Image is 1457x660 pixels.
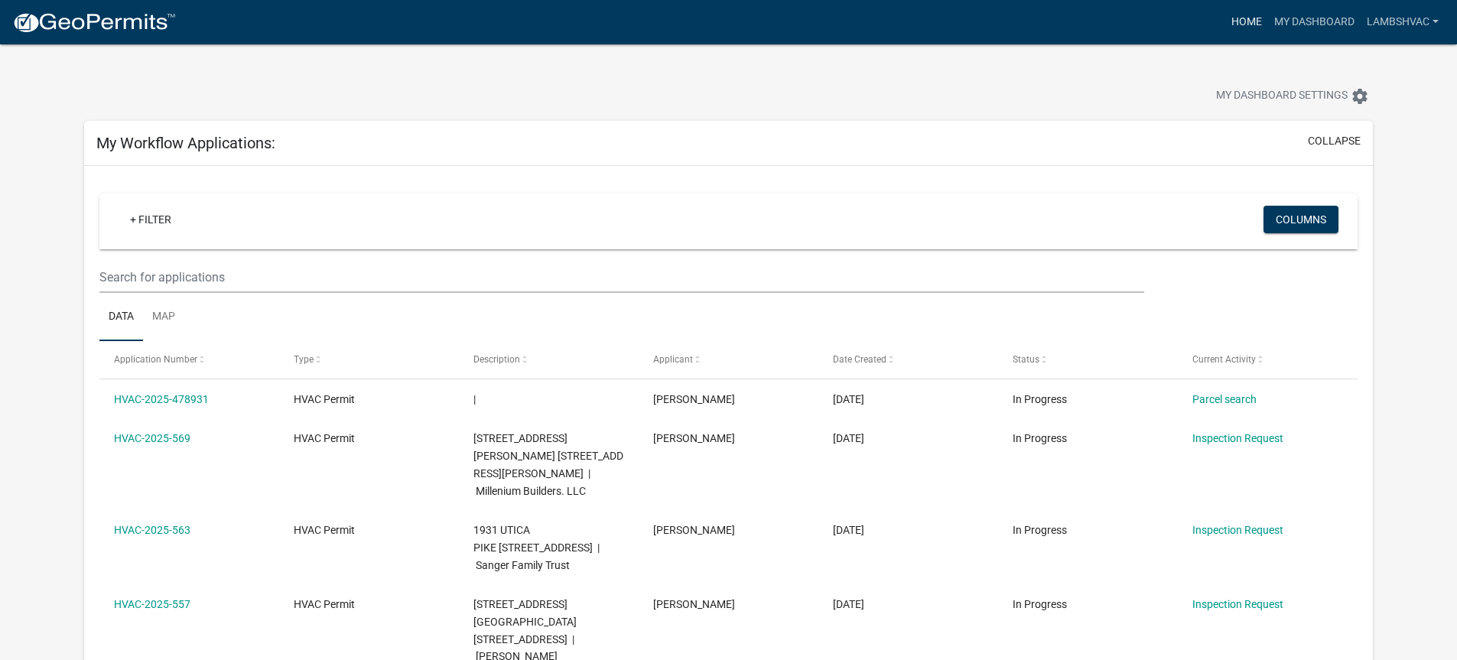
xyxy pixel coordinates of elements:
span: HVAC Permit [294,432,355,444]
a: Data [99,293,143,342]
datatable-header-cell: Type [279,341,459,378]
button: Columns [1263,206,1338,233]
span: Date Created [833,354,886,365]
span: 09/15/2025 [833,393,864,405]
span: 09/09/2025 [833,598,864,610]
i: settings [1351,87,1369,106]
a: Inspection Request [1192,524,1283,536]
span: Applicant [653,354,693,365]
span: In Progress [1013,432,1067,444]
span: 09/11/2025 [833,524,864,536]
span: 1931 UTICA PIKE 1931 Utica Pike | Sanger Family Trust [473,524,600,571]
input: Search for applications [99,262,1143,293]
span: 227 HOPKINS LANE 227 Hopkins Lane | Millenium Builders. LLC [473,432,623,496]
span: HVAC Permit [294,524,355,536]
span: Sara Lamb [653,432,735,444]
a: + Filter [118,206,184,233]
datatable-header-cell: Applicant [639,341,818,378]
span: Application Number [114,354,197,365]
span: HVAC Permit [294,598,355,610]
a: HVAC-2025-569 [114,432,190,444]
span: Description [473,354,520,365]
span: HVAC Permit [294,393,355,405]
datatable-header-cell: Date Created [818,341,998,378]
span: Sara Lamb [653,598,735,610]
a: Lambshvac [1361,8,1445,37]
span: 09/15/2025 [833,432,864,444]
span: In Progress [1013,393,1067,405]
span: Current Activity [1192,354,1256,365]
a: Inspection Request [1192,598,1283,610]
span: | [473,393,476,405]
a: HVAC-2025-478931 [114,393,209,405]
span: Type [294,354,314,365]
span: Sara Lamb [653,524,735,536]
span: In Progress [1013,598,1067,610]
a: My Dashboard [1268,8,1361,37]
a: Parcel search [1192,393,1257,405]
button: My Dashboard Settingssettings [1204,81,1381,111]
a: HVAC-2025-563 [114,524,190,536]
a: Map [143,293,184,342]
button: collapse [1308,133,1361,149]
h5: My Workflow Applications: [96,134,275,152]
a: HVAC-2025-557 [114,598,190,610]
datatable-header-cell: Description [459,341,639,378]
span: My Dashboard Settings [1216,87,1348,106]
span: Status [1013,354,1039,365]
datatable-header-cell: Current Activity [1177,341,1357,378]
span: Sara Lamb [653,393,735,405]
a: Inspection Request [1192,432,1283,444]
datatable-header-cell: Status [997,341,1177,378]
span: In Progress [1013,524,1067,536]
datatable-header-cell: Application Number [99,341,279,378]
a: Home [1225,8,1268,37]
